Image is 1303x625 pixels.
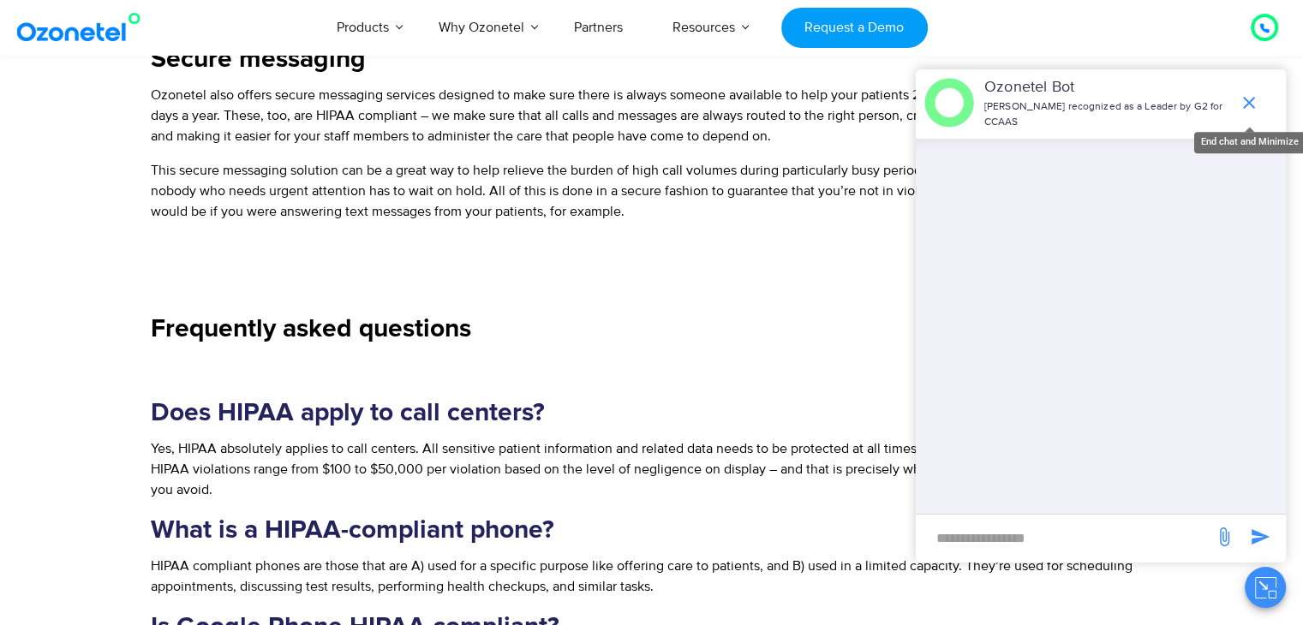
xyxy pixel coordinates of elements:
[1243,520,1277,554] span: send message
[1245,567,1286,608] button: Close chat
[1207,520,1241,554] span: send message
[984,76,1230,99] p: Ozonetel Bot
[984,99,1230,130] p: [PERSON_NAME] recognized as a Leader by G2 for CCAAS
[151,438,1153,500] p: Yes, HIPAA absolutely applies to call centers. All sensitive patient information and related data...
[151,43,1153,76] h3: Secure messaging
[924,523,1205,554] div: new-msg-input
[151,556,1153,597] p: HIPAA compliant phones are those that are A) used for a specific purpose like offering care to pa...
[151,396,1153,430] h3: Does HIPAA apply to call centers?
[151,514,1153,547] h3: What is a HIPAA-compliant phone?
[924,78,974,128] img: header
[151,160,1153,222] p: This secure messaging solution can be a great way to help relieve the burden of high call volumes...
[151,312,1153,346] h3: Frequently asked questions
[781,8,928,48] a: Request a Demo
[151,85,1153,146] p: Ozonetel also offers secure messaging services designed to make sure there is always someone avai...
[1232,86,1266,120] span: end chat or minimize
